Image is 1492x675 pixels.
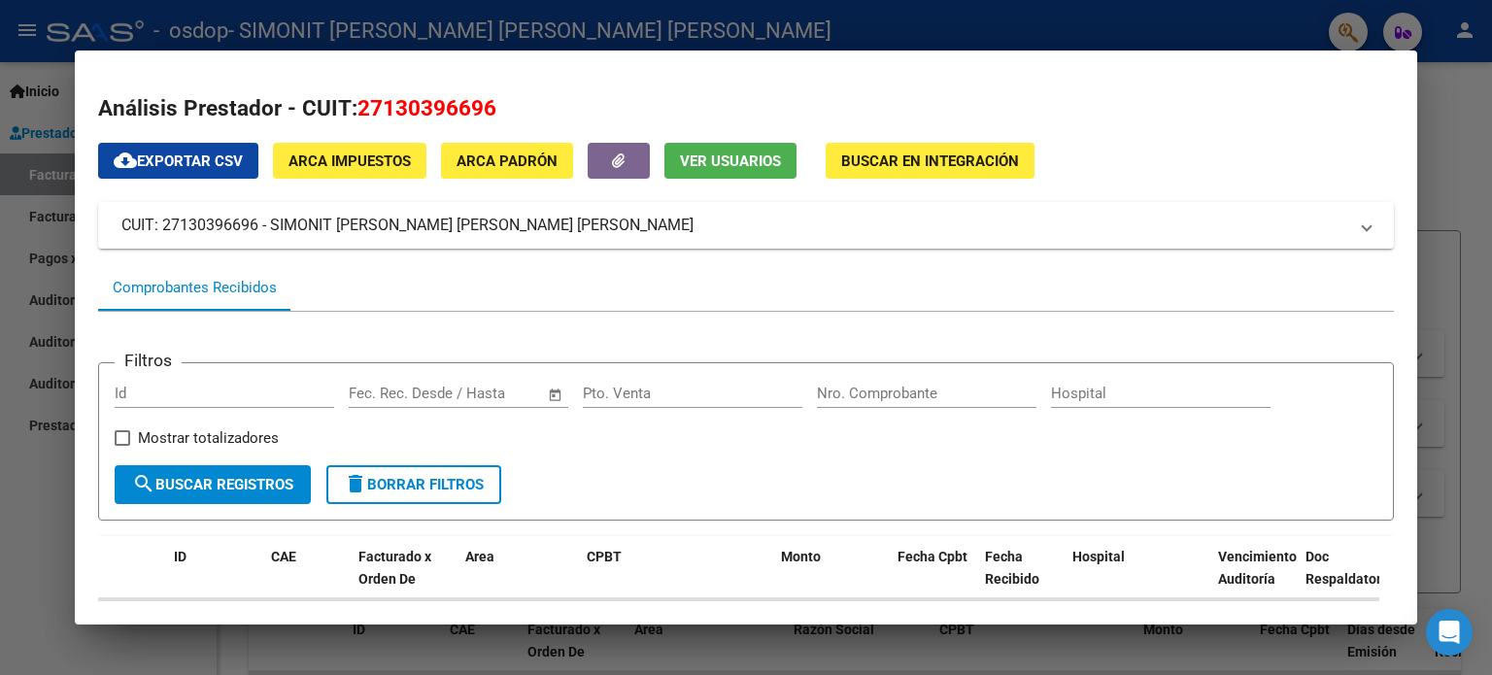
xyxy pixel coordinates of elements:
[271,549,296,564] span: CAE
[138,426,279,450] span: Mostrar totalizadores
[773,536,890,622] datatable-header-cell: Monto
[579,536,773,622] datatable-header-cell: CPBT
[98,143,258,179] button: Exportar CSV
[1298,536,1414,622] datatable-header-cell: Doc Respaldatoria
[114,152,243,170] span: Exportar CSV
[132,472,155,495] mat-icon: search
[664,143,797,179] button: Ver Usuarios
[985,549,1039,587] span: Fecha Recibido
[349,385,427,402] input: Fecha inicio
[781,549,821,564] span: Monto
[445,385,539,402] input: Fecha fin
[1065,536,1210,622] datatable-header-cell: Hospital
[344,472,367,495] mat-icon: delete
[826,143,1034,179] button: Buscar en Integración
[465,549,494,564] span: Area
[113,277,277,299] div: Comprobantes Recibidos
[587,549,622,564] span: CPBT
[544,384,566,406] button: Open calendar
[273,143,426,179] button: ARCA Impuestos
[132,476,293,493] span: Buscar Registros
[1072,549,1125,564] span: Hospital
[1218,549,1297,587] span: Vencimiento Auditoría
[898,549,967,564] span: Fecha Cpbt
[174,549,186,564] span: ID
[288,152,411,170] span: ARCA Impuestos
[977,536,1065,622] datatable-header-cell: Fecha Recibido
[841,152,1019,170] span: Buscar en Integración
[114,149,137,172] mat-icon: cloud_download
[890,536,977,622] datatable-header-cell: Fecha Cpbt
[121,214,1347,237] mat-panel-title: CUIT: 27130396696 - SIMONIT [PERSON_NAME] [PERSON_NAME] [PERSON_NAME]
[1210,536,1298,622] datatable-header-cell: Vencimiento Auditoría
[1305,549,1393,587] span: Doc Respaldatoria
[166,536,263,622] datatable-header-cell: ID
[441,143,573,179] button: ARCA Padrón
[457,152,558,170] span: ARCA Padrón
[115,465,311,504] button: Buscar Registros
[680,152,781,170] span: Ver Usuarios
[357,95,496,120] span: 27130396696
[1426,609,1473,656] div: Open Intercom Messenger
[326,465,501,504] button: Borrar Filtros
[344,476,484,493] span: Borrar Filtros
[351,536,458,622] datatable-header-cell: Facturado x Orden De
[98,92,1394,125] h2: Análisis Prestador - CUIT:
[358,549,431,587] span: Facturado x Orden De
[458,536,579,622] datatable-header-cell: Area
[115,348,182,373] h3: Filtros
[98,202,1394,249] mat-expansion-panel-header: CUIT: 27130396696 - SIMONIT [PERSON_NAME] [PERSON_NAME] [PERSON_NAME]
[263,536,351,622] datatable-header-cell: CAE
